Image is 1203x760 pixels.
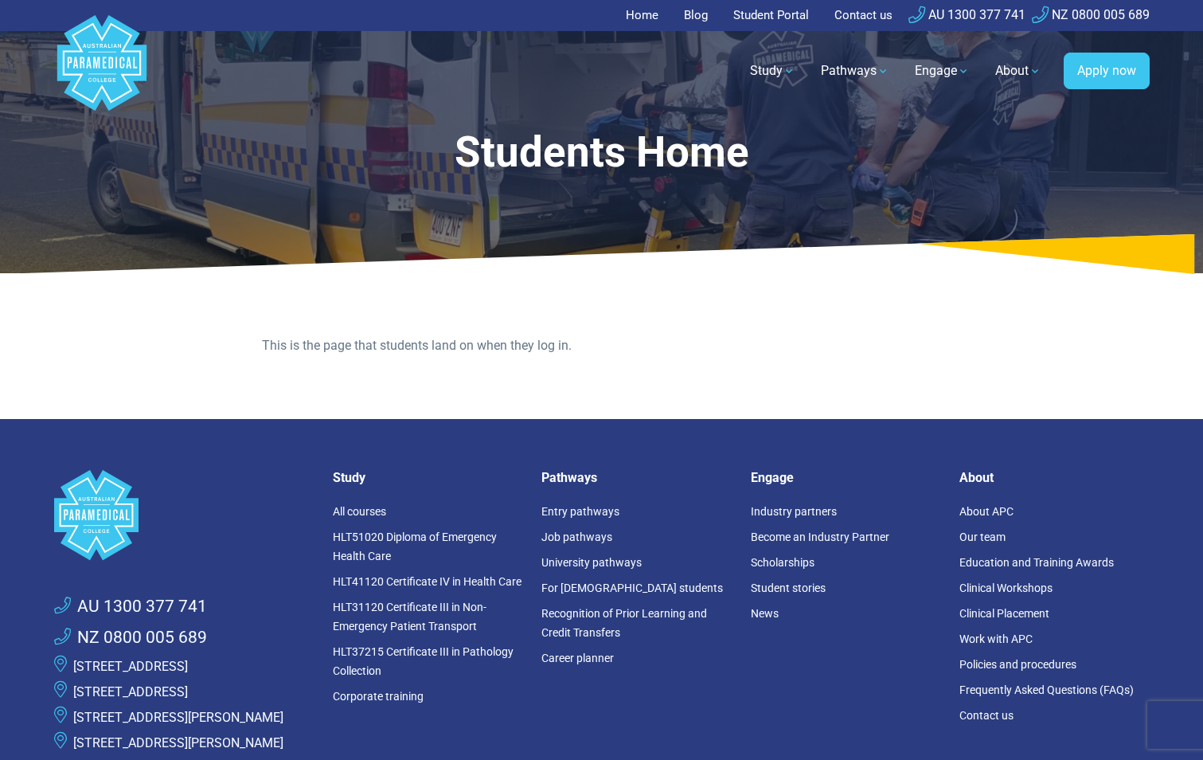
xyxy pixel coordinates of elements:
a: Entry pathways [541,505,619,518]
a: Contact us [959,709,1014,722]
h5: Study [333,470,523,485]
h1: Students Home [191,127,1013,178]
a: About APC [959,505,1014,518]
a: AU 1300 377 741 [54,594,207,620]
a: Frequently Asked Questions (FAQs) [959,684,1134,696]
a: Pathways [811,49,899,93]
a: Engage [905,49,979,93]
a: For [DEMOGRAPHIC_DATA] students [541,582,723,594]
a: About [986,49,1051,93]
h5: Engage [751,470,941,485]
a: Apply now [1064,53,1150,89]
a: Clinical Workshops [959,582,1053,594]
a: Career planner [541,652,614,664]
a: Recognition of Prior Learning and Credit Transfers [541,607,707,639]
a: Industry partners [751,505,837,518]
a: Become an Industry Partner [751,531,889,543]
a: Job pathways [541,531,612,543]
a: Policies and procedures [959,658,1076,671]
a: HLT31120 Certificate III in Non-Emergency Patient Transport [333,601,486,633]
p: This is the page that students land on when they log in. [262,336,941,355]
a: NZ 0800 005 689 [1032,7,1150,22]
a: Corporate training [333,690,424,703]
a: NZ 0800 005 689 [54,625,207,651]
a: [STREET_ADDRESS][PERSON_NAME] [73,710,283,725]
a: All courses [333,505,386,518]
a: Scholarships [751,556,814,569]
a: HLT37215 Certificate III in Pathology Collection [333,645,514,677]
a: Space [54,470,314,560]
a: University pathways [541,556,642,569]
h5: Pathways [541,470,732,485]
h5: About [959,470,1150,485]
a: Work with APC [959,633,1033,645]
a: [STREET_ADDRESS] [73,684,188,699]
a: AU 1300 377 741 [908,7,1025,22]
a: Our team [959,531,1006,543]
a: News [751,607,779,620]
a: Australian Paramedical College [54,31,150,112]
a: [STREET_ADDRESS] [73,659,188,674]
a: [STREET_ADDRESS][PERSON_NAME] [73,735,283,750]
a: Clinical Placement [959,607,1049,620]
a: Study [740,49,805,93]
a: Education and Training Awards [959,556,1114,569]
a: Student stories [751,582,826,594]
a: HLT41120 Certificate IV in Health Care [333,575,521,588]
a: HLT51020 Diploma of Emergency Health Care [333,531,497,562]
